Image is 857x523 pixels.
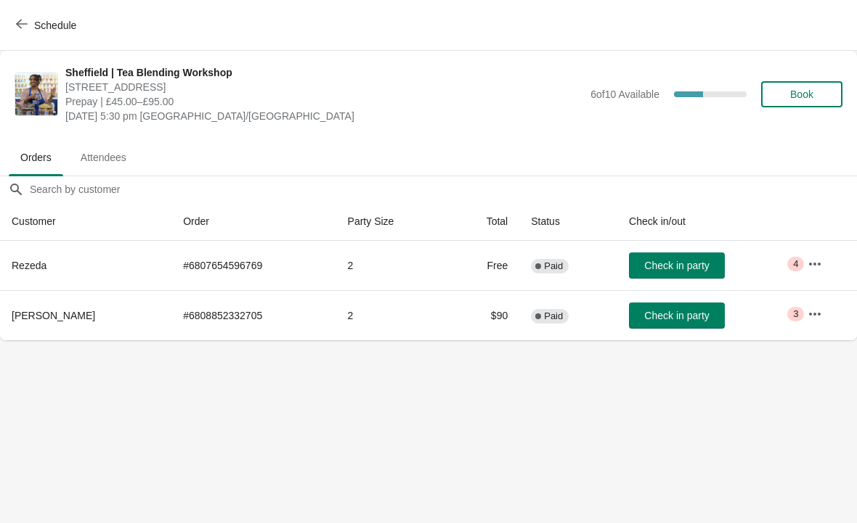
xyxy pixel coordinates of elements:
td: # 6808852332705 [171,290,336,340]
td: Free [447,241,519,290]
span: 6 of 10 Available [590,88,659,100]
span: [PERSON_NAME] [12,310,95,321]
img: Sheffield | Tea Blending Workshop [15,73,57,115]
button: Book [761,81,842,107]
input: Search by customer [29,176,857,202]
th: Check in/out [617,202,796,241]
button: Check in party [629,252,725,279]
span: Paid [544,260,563,272]
span: Check in party [644,260,709,271]
span: Check in party [644,310,709,321]
span: 4 [793,258,798,270]
span: Paid [544,310,563,322]
span: [STREET_ADDRESS] [65,80,583,94]
span: 3 [793,308,798,320]
th: Status [519,202,617,241]
button: Schedule [7,12,88,38]
span: Sheffield | Tea Blending Workshop [65,65,583,80]
span: Orders [9,144,63,170]
td: $90 [447,290,519,340]
span: Schedule [34,20,76,31]
span: [DATE] 5:30 pm [GEOGRAPHIC_DATA]/[GEOGRAPHIC_DATA] [65,109,583,123]
span: Rezeda [12,260,46,271]
span: Attendees [69,144,138,170]
button: Check in party [629,302,725,329]
th: Party Size [336,202,448,241]
span: Prepay | £45.00–£95.00 [65,94,583,109]
td: # 6807654596769 [171,241,336,290]
th: Order [171,202,336,241]
td: 2 [336,241,448,290]
td: 2 [336,290,448,340]
span: Book [790,88,813,100]
th: Total [447,202,519,241]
